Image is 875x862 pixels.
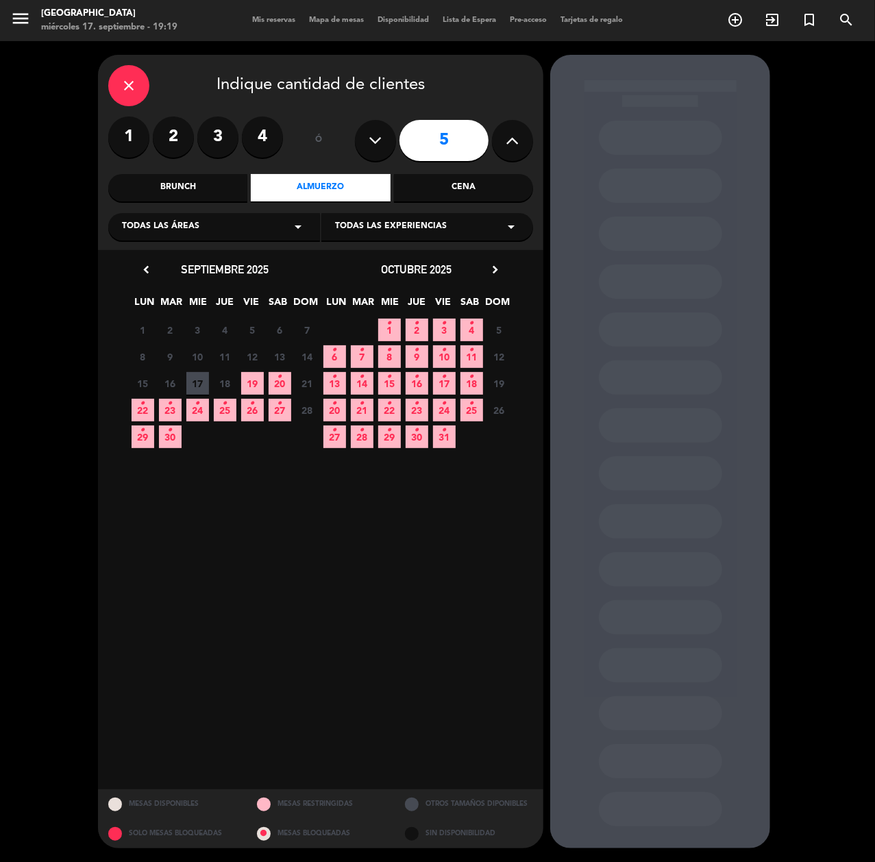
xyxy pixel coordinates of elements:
div: MESAS RESTRINGIDAS [247,789,395,819]
span: LUN [134,294,156,317]
div: Cena [394,174,533,201]
label: 3 [197,116,238,158]
span: MIE [379,294,402,317]
span: 16 [159,372,182,395]
label: 4 [242,116,283,158]
span: 5 [488,319,510,341]
i: • [469,366,474,388]
i: • [415,339,419,361]
span: DOM [486,294,508,317]
i: • [442,339,447,361]
i: exit_to_app [764,12,780,28]
i: • [415,366,419,388]
span: 10 [433,345,456,368]
span: 20 [269,372,291,395]
span: 21 [351,399,373,421]
div: SOLO MESAS BLOQUEADAS [98,819,247,848]
span: 28 [296,399,319,421]
span: septiembre 2025 [181,262,269,276]
span: 8 [378,345,401,368]
i: close [121,77,137,94]
i: chevron_left [139,262,153,277]
span: JUE [214,294,236,317]
span: 30 [159,426,182,448]
i: • [278,366,282,388]
i: • [332,339,337,361]
span: 2 [159,319,182,341]
div: Indique cantidad de clientes [108,65,533,106]
span: MAR [160,294,183,317]
i: • [360,339,365,361]
i: • [442,366,447,388]
span: 29 [132,426,154,448]
div: miércoles 17. septiembre - 19:19 [41,21,177,34]
span: 28 [351,426,373,448]
label: 2 [153,116,194,158]
i: • [360,393,365,415]
span: 3 [186,319,209,341]
span: 22 [132,399,154,421]
i: • [387,366,392,388]
span: 17 [186,372,209,395]
span: 18 [460,372,483,395]
span: VIE [241,294,263,317]
span: 6 [269,319,291,341]
span: 29 [378,426,401,448]
span: 21 [296,372,319,395]
span: 8 [132,345,154,368]
span: 4 [460,319,483,341]
i: chevron_right [488,262,502,277]
i: • [469,393,474,415]
i: • [332,393,337,415]
span: JUE [406,294,428,317]
span: Todas las áreas [122,220,199,234]
div: OTROS TAMAÑOS DIPONIBLES [395,789,543,819]
span: 30 [406,426,428,448]
i: • [415,393,419,415]
span: 1 [378,319,401,341]
span: 11 [214,345,236,368]
span: 23 [159,399,182,421]
span: 26 [488,399,510,421]
i: • [469,312,474,334]
span: 12 [241,345,264,368]
span: 22 [378,399,401,421]
i: • [360,366,365,388]
span: 16 [406,372,428,395]
span: Lista de Espera [436,16,503,24]
i: • [469,339,474,361]
span: 17 [433,372,456,395]
span: 7 [351,345,373,368]
span: 1 [132,319,154,341]
span: 5 [241,319,264,341]
span: 6 [323,345,346,368]
div: SIN DISPONIBILIDAD [395,819,543,848]
i: • [332,419,337,441]
i: • [442,393,447,415]
div: MESAS DISPONIBLES [98,789,247,819]
span: 11 [460,345,483,368]
span: 7 [296,319,319,341]
span: 19 [488,372,510,395]
span: 9 [159,345,182,368]
span: 31 [433,426,456,448]
i: • [195,393,200,415]
span: DOM [294,294,317,317]
span: 20 [323,399,346,421]
span: 25 [214,399,236,421]
i: • [387,419,392,441]
span: 9 [406,345,428,368]
i: • [415,419,419,441]
span: Disponibilidad [371,16,436,24]
span: 15 [378,372,401,395]
i: turned_in_not [801,12,817,28]
span: Mapa de mesas [302,16,371,24]
i: • [415,312,419,334]
span: Tarjetas de regalo [554,16,630,24]
span: Todas las experiencias [335,220,447,234]
i: • [442,312,447,334]
div: ó [297,116,341,164]
div: [GEOGRAPHIC_DATA] [41,7,177,21]
span: 10 [186,345,209,368]
span: SAB [459,294,482,317]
